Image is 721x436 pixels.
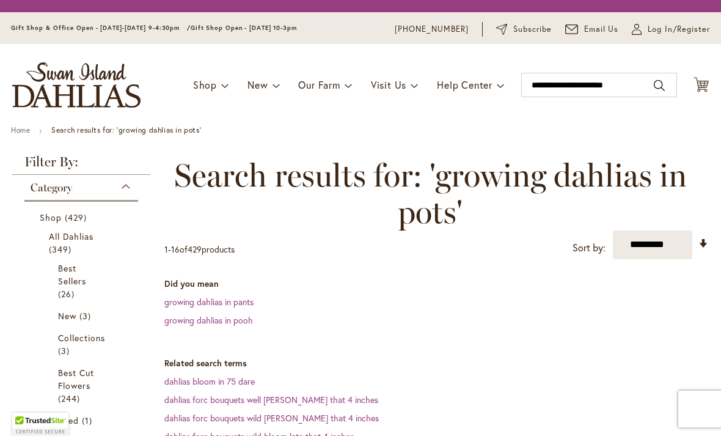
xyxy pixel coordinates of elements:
[40,211,126,224] a: Shop
[573,237,606,259] label: Sort by:
[188,243,202,255] span: 429
[12,155,150,175] strong: Filter By:
[11,24,191,32] span: Gift Shop & Office Open - [DATE]-[DATE] 9-4:30pm /
[49,231,94,242] span: All Dahlias
[164,394,378,405] a: dahlias forc bouquets well [PERSON_NAME] that 4 inches
[437,78,492,91] span: Help Center
[164,412,379,424] a: dahlias forc bouquets wild [PERSON_NAME] that 4 inches
[11,125,30,135] a: Home
[632,23,710,35] a: Log In/Register
[164,357,709,369] dt: Related search terms
[164,157,697,231] span: Search results for: 'growing dahlias in pots'
[164,314,253,326] a: growing dahlias in pooh
[51,125,201,135] strong: Search results for: 'growing dahlias in pots'
[31,181,72,194] span: Category
[371,78,406,91] span: Visit Us
[12,413,68,436] div: TrustedSite Certified
[584,23,619,35] span: Email Us
[58,414,108,427] a: Seed
[565,23,619,35] a: Email Us
[58,262,108,300] a: Best Sellers
[58,367,94,391] span: Best Cut Flowers
[496,23,552,35] a: Subscribe
[58,332,106,344] span: Collections
[191,24,297,32] span: Gift Shop Open - [DATE] 10-3pm
[171,243,180,255] span: 16
[648,23,710,35] span: Log In/Register
[49,230,117,256] a: All Dahlias
[164,296,254,308] a: growing dahlias in pants
[58,344,73,357] span: 3
[654,76,665,95] button: Search
[58,309,108,322] a: New
[164,278,709,290] dt: Did you mean
[513,23,552,35] span: Subscribe
[58,262,86,287] span: Best Sellers
[395,23,469,35] a: [PHONE_NUMBER]
[12,62,141,108] a: store logo
[164,243,168,255] span: 1
[298,78,340,91] span: Our Farm
[65,211,90,224] span: 429
[40,212,62,223] span: Shop
[58,287,78,300] span: 26
[58,310,76,322] span: New
[79,309,94,322] span: 3
[58,392,83,405] span: 244
[49,243,75,256] span: 349
[58,415,79,426] span: Seed
[164,375,255,387] a: dahlias bloom in 75 dare
[58,366,108,405] a: Best Cut Flowers
[58,331,108,357] a: Collections
[247,78,268,91] span: New
[164,240,235,259] p: - of products
[82,414,95,427] span: 1
[193,78,217,91] span: Shop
